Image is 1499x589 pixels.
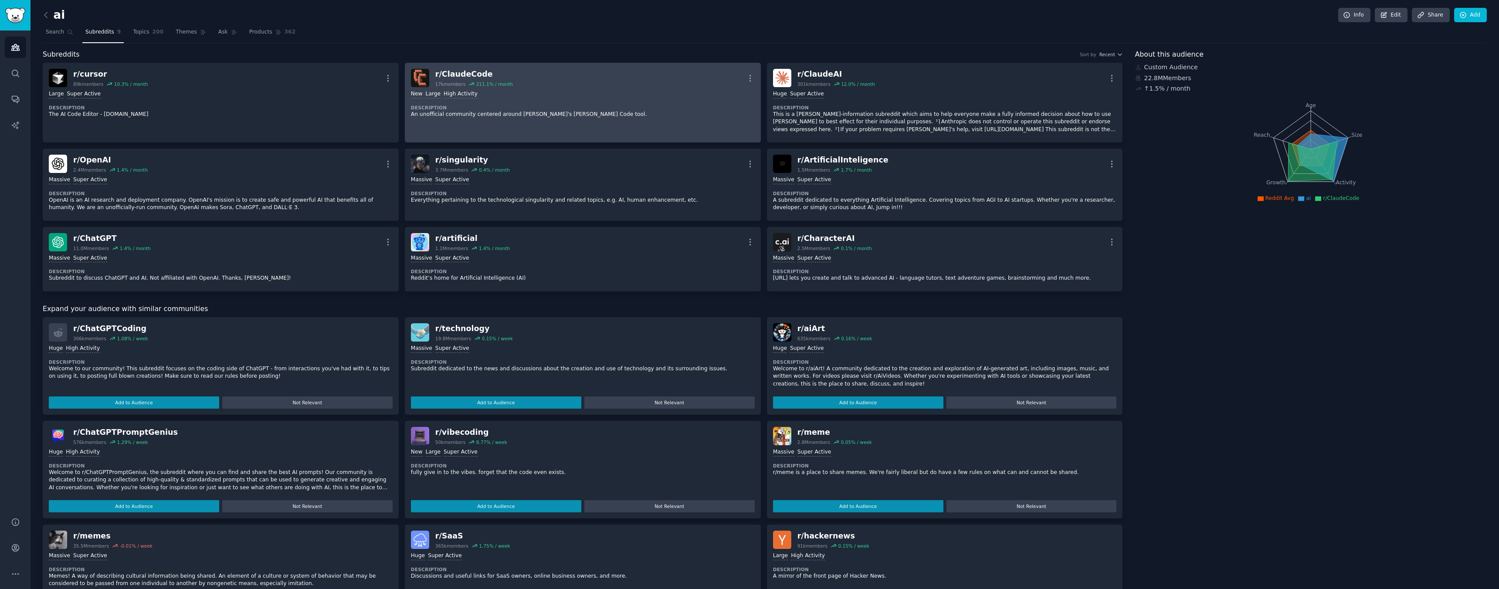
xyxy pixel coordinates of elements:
[435,233,510,244] div: r/ artificial
[435,155,510,166] div: r/ singularity
[411,531,429,549] img: SaaS
[479,543,510,549] div: 1.75 % / week
[411,254,432,263] div: Massive
[73,233,151,244] div: r/ ChatGPT
[73,254,107,263] div: Super Active
[285,28,296,36] span: 362
[435,167,468,173] div: 3.7M members
[411,500,581,512] button: Add to Audience
[120,543,153,549] div: -0.01 % / week
[49,552,70,560] div: Massive
[773,448,794,457] div: Massive
[73,543,109,549] div: 35.5M members
[117,335,148,342] div: 1.08 % / week
[133,28,149,36] span: Topics
[838,543,869,549] div: 0.15 % / week
[1265,195,1294,201] span: Reddit Avg
[222,500,393,512] button: Not Relevant
[405,149,761,221] a: singularityr/singularity3.7Mmembers0.4% / monthMassiveSuper ActiveDescriptionEverything pertainin...
[773,274,1117,282] p: [URL] lets you create and talk to advanced AI - language tutors, text adventure games, brainstorm...
[49,233,67,251] img: ChatGPT
[1338,8,1370,23] a: Info
[49,463,393,469] dt: Description
[1266,179,1285,186] tspan: Growth
[130,25,166,43] a: Topics200
[791,552,825,560] div: High Activity
[5,8,25,23] img: GummySearch logo
[46,28,64,36] span: Search
[773,196,1117,212] p: A subreddit dedicated to everything Artificial Intelligence. Covering topics from AGI to AI start...
[946,396,1117,409] button: Not Relevant
[411,105,755,111] dt: Description
[841,335,872,342] div: 0.16 % / week
[43,49,80,60] span: Subreddits
[435,254,469,263] div: Super Active
[218,28,228,36] span: Ask
[411,552,425,560] div: Huge
[1412,8,1449,23] a: Share
[66,345,100,353] div: High Activity
[120,245,151,251] div: 1.4 % / month
[797,335,831,342] div: 635k members
[49,365,393,380] p: Welcome to our community! This subreddit focuses on the coding side of ChatGPT - from interaction...
[773,233,791,251] img: CharacterAI
[49,176,70,184] div: Massive
[435,69,513,80] div: r/ ClaudeCode
[797,167,831,173] div: 1.5M members
[773,345,787,353] div: Huge
[411,396,581,409] button: Add to Audience
[49,190,393,196] dt: Description
[1080,51,1096,58] div: Sort by
[1099,51,1123,58] button: Recent
[411,572,755,580] p: Discussions and useful links for SaaS owners, online business owners, and more.
[479,245,510,251] div: 1.4 % / month
[426,90,441,98] div: Large
[435,439,465,445] div: 50k members
[49,254,70,263] div: Massive
[1351,132,1362,138] tspan: Size
[249,28,272,36] span: Products
[841,439,872,445] div: 0.05 % / week
[222,396,393,409] button: Not Relevant
[435,245,468,251] div: 1.1M members
[49,155,67,173] img: OpenAI
[411,448,423,457] div: New
[411,155,429,173] img: singularity
[73,552,107,560] div: Super Active
[797,254,831,263] div: Super Active
[435,176,469,184] div: Super Active
[411,69,429,87] img: ClaudeCode
[49,566,393,572] dt: Description
[49,531,67,549] img: memes
[49,448,63,457] div: Huge
[73,427,178,438] div: r/ ChatGPTPromptGenius
[411,345,432,353] div: Massive
[411,469,755,477] p: fully give in to the vibes. forget that the code even exists.
[773,254,794,263] div: Massive
[1135,74,1487,83] div: 22.8M Members
[946,500,1117,512] button: Not Relevant
[476,81,513,87] div: 211.1 % / month
[1306,102,1316,108] tspan: Age
[73,167,106,173] div: 2.4M members
[773,500,943,512] button: Add to Audience
[411,274,755,282] p: Reddit’s home for Artificial Intelligence (AI)
[773,572,1117,580] p: A mirror of the front page of Hacker News.
[43,304,208,315] span: Expand your audience with similar communities
[246,25,298,43] a: Products362
[773,176,794,184] div: Massive
[117,439,148,445] div: 1.29 % / week
[117,167,148,173] div: 1.4 % / month
[49,105,393,111] dt: Description
[43,25,76,43] a: Search
[797,543,828,549] div: 91k members
[444,90,478,98] div: High Activity
[790,345,824,353] div: Super Active
[767,227,1123,291] a: CharacterAIr/CharacterAI2.5Mmembers0.1% / monthMassiveSuper ActiveDescription[URL] lets you creat...
[797,448,831,457] div: Super Active
[773,323,791,342] img: aiArt
[773,359,1117,365] dt: Description
[49,196,393,212] p: OpenAI is an AI research and deployment company. OpenAI's mission is to create safe and powerful ...
[411,427,429,445] img: vibecoding
[797,81,831,87] div: 301k members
